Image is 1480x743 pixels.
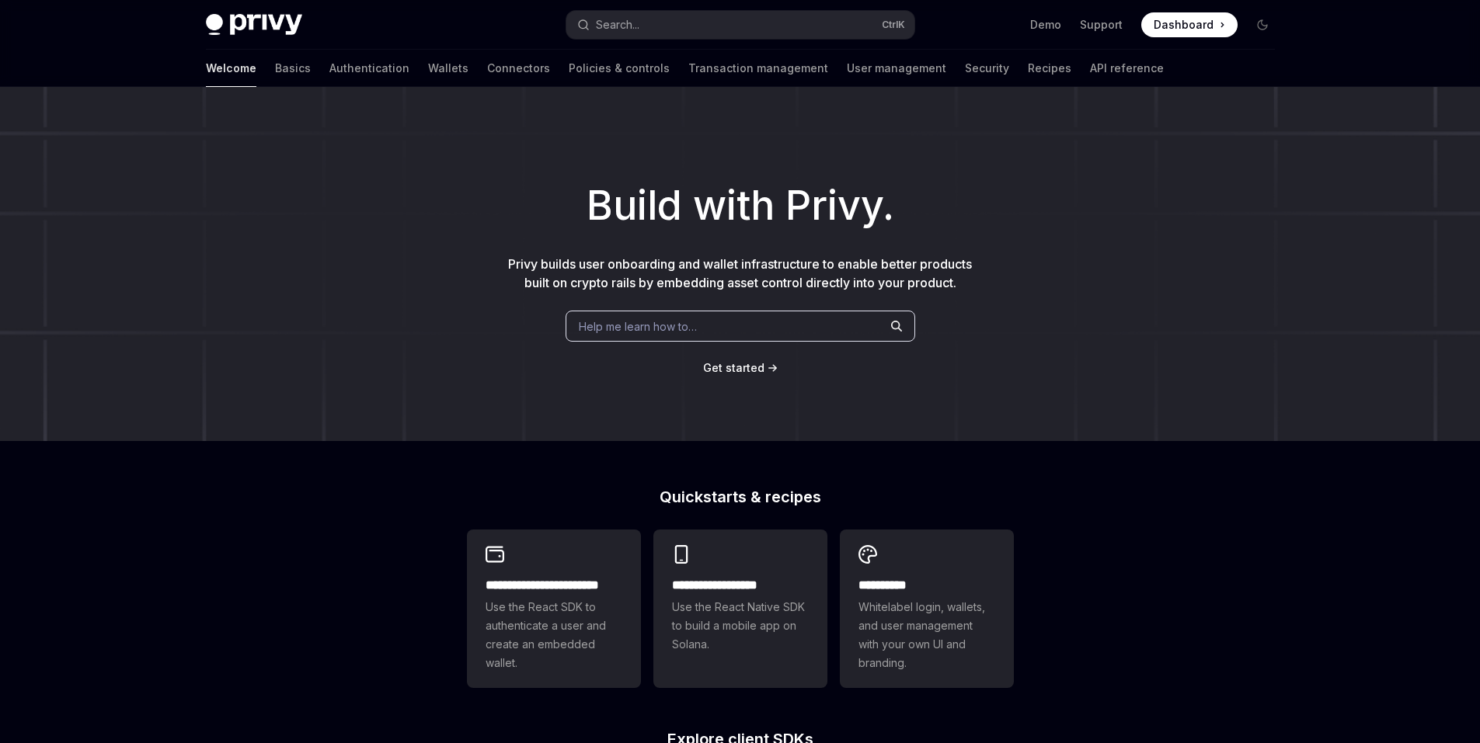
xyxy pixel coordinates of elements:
a: Security [965,50,1009,87]
a: Dashboard [1141,12,1238,37]
a: Policies & controls [569,50,670,87]
a: Recipes [1028,50,1071,87]
span: Ctrl K [882,19,905,31]
span: Help me learn how to… [579,318,697,335]
a: Support [1080,17,1123,33]
a: Basics [275,50,311,87]
div: Search... [596,16,639,34]
span: Use the React SDK to authenticate a user and create an embedded wallet. [486,598,622,672]
span: Get started [703,361,764,374]
a: Demo [1030,17,1061,33]
a: Get started [703,360,764,376]
a: Welcome [206,50,256,87]
span: Privy builds user onboarding and wallet infrastructure to enable better products built on crypto ... [508,256,972,290]
button: Toggle dark mode [1250,12,1275,37]
img: dark logo [206,14,302,36]
a: Connectors [487,50,550,87]
h2: Quickstarts & recipes [467,489,1014,505]
span: Whitelabel login, wallets, and user management with your own UI and branding. [858,598,995,672]
a: **** **** **** ***Use the React Native SDK to build a mobile app on Solana. [653,529,827,688]
a: **** *****Whitelabel login, wallets, and user management with your own UI and branding. [840,529,1014,688]
a: User management [847,50,946,87]
span: Use the React Native SDK to build a mobile app on Solana. [672,598,809,654]
a: Authentication [329,50,409,87]
button: Search...CtrlK [566,11,914,39]
h1: Build with Privy. [25,175,1455,236]
a: API reference [1090,50,1164,87]
a: Transaction management [688,50,828,87]
span: Dashboard [1154,17,1214,33]
a: Wallets [428,50,468,87]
